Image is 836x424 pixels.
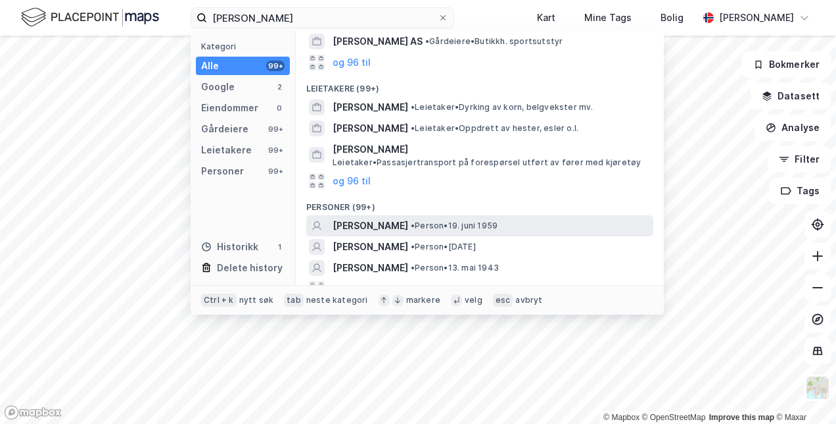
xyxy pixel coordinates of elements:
div: tab [284,294,304,307]
div: Leietakere (99+) [296,73,664,97]
div: Gårdeiere [201,121,248,137]
div: Mine Tags [584,10,632,26]
span: Person • [DATE] [411,242,476,252]
span: [PERSON_NAME] [333,120,408,136]
span: Person • 13. mai 1943 [411,263,499,273]
div: 99+ [266,145,285,155]
div: Personer (99+) [296,192,664,215]
span: [PERSON_NAME] [333,239,408,255]
div: 1 [274,242,285,252]
div: esc [493,294,513,307]
button: Datasett [751,83,831,109]
div: [PERSON_NAME] [719,10,794,26]
img: logo.f888ab2527a4732fd821a326f86c7f29.svg [21,6,159,29]
button: Tags [770,178,831,204]
div: 99+ [266,166,285,176]
a: Mapbox homepage [4,405,62,420]
span: • [411,102,415,112]
span: Leietaker • Oppdrett av hester, esler o.l. [411,123,578,134]
span: • [425,36,429,46]
a: Improve this map [709,413,774,422]
span: • [411,123,415,133]
div: Kart [537,10,555,26]
div: Leietakere [201,142,252,158]
a: OpenStreetMap [642,413,706,422]
div: markere [406,295,440,305]
div: Historikk [201,239,258,255]
div: 0 [274,103,285,113]
div: velg [465,295,482,305]
div: neste kategori [306,295,368,305]
div: Kategori [201,41,290,51]
input: Søk på adresse, matrikkel, gårdeiere, leietakere eller personer [207,8,438,28]
span: [PERSON_NAME] AS [333,34,423,49]
div: Personer [201,163,244,179]
div: Ctrl + k [201,294,237,307]
span: Leietaker • Passasjertransport på forespørsel utført av fører med kjøretøy [333,157,641,168]
span: Leietaker • Dyrking av korn, belgvekster mv. [411,102,593,113]
span: Gårdeiere • Butikkh. sportsutstyr [425,36,563,47]
button: og 96 til [333,55,371,70]
span: [PERSON_NAME] [333,142,648,157]
button: og 96 til [333,281,371,297]
div: 2 [274,82,285,92]
div: Alle [201,58,219,74]
button: Analyse [755,115,831,141]
iframe: Chat Widget [770,361,836,424]
div: Delete history [217,260,283,276]
span: • [411,221,415,230]
button: Bokmerker [742,51,831,78]
a: Mapbox [603,413,639,422]
button: og 96 til [333,173,371,189]
span: [PERSON_NAME] [333,218,408,234]
div: avbryt [515,295,542,305]
div: 99+ [266,124,285,134]
div: 99+ [266,61,285,71]
div: Eiendommer [201,100,258,116]
span: • [411,242,415,252]
button: Filter [768,146,831,172]
div: Kontrollprogram for chat [770,361,836,424]
span: Person • 19. juni 1959 [411,221,498,231]
div: Google [201,79,235,95]
span: [PERSON_NAME] [333,260,408,276]
span: [PERSON_NAME] [333,99,408,115]
span: • [411,263,415,273]
div: nytt søk [239,295,274,305]
div: Bolig [661,10,684,26]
